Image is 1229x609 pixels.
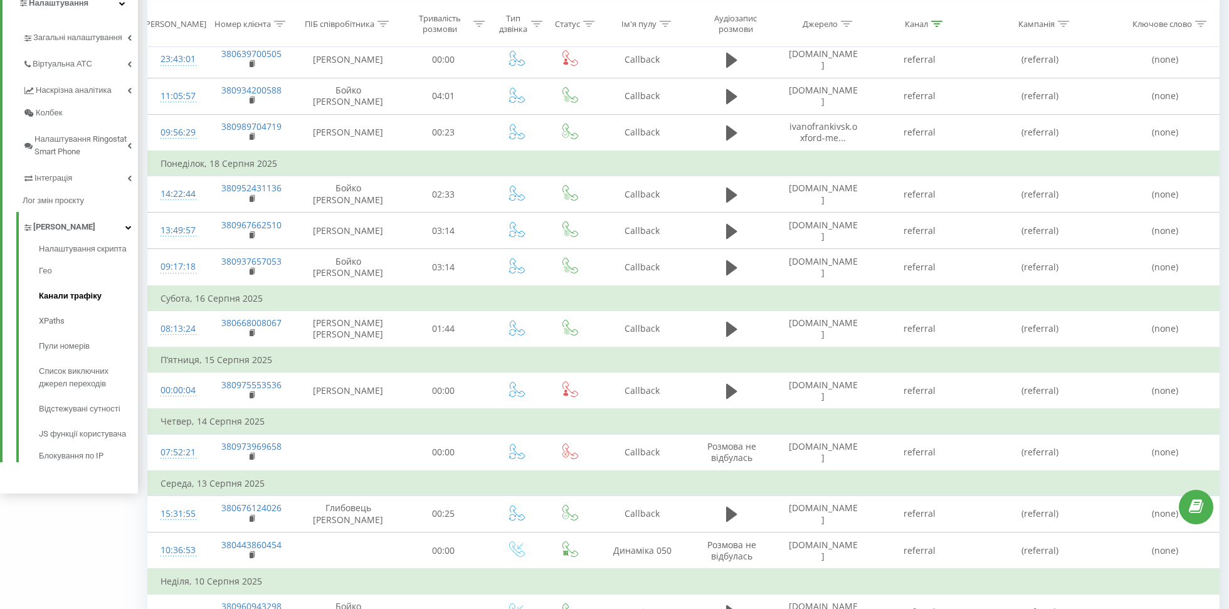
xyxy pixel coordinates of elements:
[23,124,138,163] a: Налаштування Ringostat Smart Phone
[596,213,689,249] td: Callback
[774,532,871,569] td: [DOMAIN_NAME]
[621,18,657,29] div: Ім'я пулу
[1111,495,1219,532] td: (none)
[221,84,282,96] a: 380934200588
[298,310,398,347] td: [PERSON_NAME] [PERSON_NAME]
[968,249,1112,286] td: (referral)
[872,176,968,213] td: referral
[161,378,193,403] div: 00:00:04
[968,176,1112,213] td: (referral)
[298,78,398,114] td: Бойко [PERSON_NAME]
[774,249,871,286] td: [DOMAIN_NAME]
[968,213,1112,249] td: (referral)
[39,428,126,440] span: JS функції користувача
[23,163,138,189] a: Інтеграція
[596,310,689,347] td: Callback
[23,49,138,75] a: Віртуальна АТС
[707,539,756,562] span: Розмова не відбулась
[774,176,871,213] td: [DOMAIN_NAME]
[39,340,90,352] span: Пули номерів
[39,447,138,462] a: Блокування по IP
[1111,310,1219,347] td: (none)
[161,182,193,206] div: 14:22:44
[1111,176,1219,213] td: (none)
[872,114,968,151] td: referral
[298,373,398,410] td: [PERSON_NAME]
[774,213,871,249] td: [DOMAIN_NAME]
[221,317,282,329] a: 380668008067
[33,58,92,70] span: Віртуальна АТС
[161,218,193,243] div: 13:49:57
[161,538,193,563] div: 10:36:53
[968,114,1112,151] td: (referral)
[1018,18,1055,29] div: Кампанія
[596,373,689,410] td: Callback
[774,41,871,78] td: [DOMAIN_NAME]
[596,78,689,114] td: Callback
[968,373,1112,410] td: (referral)
[774,373,871,410] td: [DOMAIN_NAME]
[23,212,138,238] a: [PERSON_NAME]
[596,532,689,569] td: Динаміка 050
[596,495,689,532] td: Callback
[1111,249,1219,286] td: (none)
[872,434,968,471] td: referral
[221,120,282,132] a: 380989704719
[36,84,112,97] span: Наскрізна аналітика
[1111,213,1219,249] td: (none)
[148,569,1220,594] td: Неділя, 10 Серпня 2025
[298,114,398,151] td: [PERSON_NAME]
[23,102,138,124] a: Колбек
[398,213,488,249] td: 03:14
[23,189,138,212] a: Лог змін проєкту
[872,78,968,114] td: referral
[39,334,138,359] a: Пули номерів
[789,120,857,144] span: ivanofrankivsk.oxford-me...
[23,23,138,49] a: Загальні налаштування
[398,41,488,78] td: 00:00
[872,310,968,347] td: referral
[398,249,488,286] td: 03:14
[39,421,138,447] a: JS функції користувача
[1111,78,1219,114] td: (none)
[214,18,271,29] div: Номер клієнта
[39,258,138,283] a: Гео
[499,13,527,34] div: Тип дзвінка
[221,440,282,452] a: 380973969658
[161,120,193,145] div: 09:56:29
[298,495,398,532] td: Глибовець [PERSON_NAME]
[148,471,1220,496] td: Середа, 13 Серпня 2025
[398,310,488,347] td: 01:44
[872,249,968,286] td: referral
[298,249,398,286] td: Бойко [PERSON_NAME]
[39,283,138,309] a: Канали трафіку
[968,310,1112,347] td: (referral)
[596,114,689,151] td: Callback
[39,450,103,462] span: Блокування по IP
[143,18,206,29] div: [PERSON_NAME]
[148,151,1220,176] td: Понеділок, 18 Серпня 2025
[39,243,138,258] a: Налаштування скрипта
[707,440,756,463] span: Розмова не відбулась
[34,133,127,158] span: Налаштування Ringostat Smart Phone
[596,176,689,213] td: Callback
[968,78,1112,114] td: (referral)
[36,107,62,119] span: Колбек
[148,286,1220,311] td: Субота, 16 Серпня 2025
[161,47,193,71] div: 23:43:01
[33,221,95,233] span: [PERSON_NAME]
[398,434,488,471] td: 00:00
[39,265,52,277] span: Гео
[968,495,1112,532] td: (referral)
[1111,41,1219,78] td: (none)
[34,172,72,184] span: Інтеграція
[161,502,193,526] div: 15:31:55
[803,18,838,29] div: Джерело
[774,310,871,347] td: [DOMAIN_NAME]
[774,434,871,471] td: [DOMAIN_NAME]
[39,365,132,390] span: Список виключних джерел переходів
[872,373,968,410] td: referral
[1111,373,1219,410] td: (none)
[398,114,488,151] td: 00:23
[305,18,374,29] div: ПІБ співробітника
